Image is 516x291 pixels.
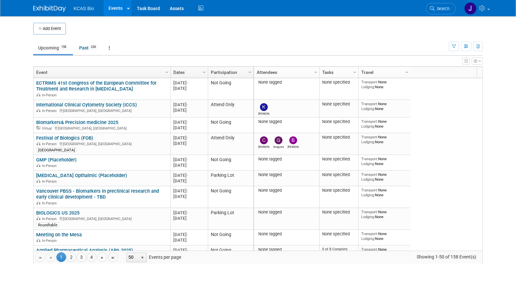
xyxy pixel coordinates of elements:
[74,42,103,54] a: Past228
[36,102,137,108] a: International Clinical Cytometry Society (ICCS)
[187,210,188,215] span: -
[127,253,138,262] span: 50
[187,120,188,125] span: -
[361,157,378,161] span: Transport:
[187,102,188,107] span: -
[361,215,375,219] span: Lodging:
[36,164,40,167] img: In-Person Event
[275,136,282,144] img: Gregoire Tauveron
[173,162,205,168] div: [DATE]
[77,252,86,262] a: 3
[164,70,169,75] span: Column Settings
[322,157,356,162] div: None specified
[289,136,297,144] img: Brian Wile
[258,111,270,115] div: Karla Moncada
[361,80,408,89] div: None None
[257,119,317,124] div: None tagged
[173,141,205,146] div: [DATE]
[351,67,359,76] a: Column Settings
[257,80,317,85] div: None tagged
[426,3,456,14] a: Search
[322,135,356,140] div: None specified
[173,237,205,243] div: [DATE]
[361,140,375,144] span: Lodging:
[361,80,378,84] span: Transport:
[187,232,188,237] span: -
[361,135,378,139] span: Transport:
[140,255,145,260] span: select
[211,67,249,78] a: Participation
[36,222,59,228] div: Roundtable
[173,80,205,86] div: [DATE]
[322,210,356,215] div: None specified
[42,179,59,184] span: In-Person
[361,193,375,197] span: Lodging:
[257,188,317,193] div: None tagged
[173,173,205,178] div: [DATE]
[404,70,409,75] span: Column Settings
[74,6,94,11] span: KCAS Bio
[257,157,317,162] div: None tagged
[87,252,96,262] a: 4
[48,255,53,260] span: Go to the previous page
[187,135,188,140] span: -
[173,247,205,253] div: [DATE]
[42,164,59,168] span: In-Person
[202,70,207,75] span: Column Settings
[464,2,477,15] img: Jocelyn King
[361,85,375,89] span: Lodging:
[36,216,167,221] div: [GEOGRAPHIC_DATA], [GEOGRAPHIC_DATA]
[361,124,375,129] span: Lodging:
[35,252,45,262] a: Go to the first page
[361,210,408,219] div: None None
[173,194,205,199] div: [DATE]
[36,67,166,78] a: Event
[361,102,408,111] div: None None
[36,201,40,204] img: In-Person Event
[118,252,188,262] span: Events per page
[187,188,188,193] span: -
[36,179,40,183] img: In-Person Event
[257,231,317,237] div: None tagged
[110,255,116,260] span: Go to the last page
[258,144,270,148] div: Charisse Fernandez
[361,231,378,236] span: Transport:
[361,188,408,197] div: None None
[173,215,205,221] div: [DATE]
[361,119,378,124] span: Transport:
[208,100,253,118] td: Attend Only
[46,252,55,262] a: Go to the previous page
[97,252,107,262] a: Go to the next page
[173,119,205,125] div: [DATE]
[352,70,357,75] span: Column Settings
[56,252,66,262] span: 1
[36,108,167,113] div: [GEOGRAPHIC_DATA], [GEOGRAPHIC_DATA]
[208,171,253,186] td: Parking Lot
[42,142,59,146] span: In-Person
[435,6,450,11] span: Search
[173,86,205,91] div: [DATE]
[260,136,268,144] img: Charisse Fernandez
[361,157,408,166] div: None None
[42,126,54,131] span: Virtual
[260,103,268,111] img: Karla Moncada
[361,247,408,256] div: None None
[208,118,253,133] td: Not Going
[361,236,375,241] span: Lodging:
[173,232,205,237] div: [DATE]
[36,80,156,92] a: ECTRIMS 41st Congress of the European Committee for Treatment and Research in [MEDICAL_DATA]
[361,177,375,182] span: Lodging:
[257,172,317,177] div: None tagged
[36,125,167,131] div: [GEOGRAPHIC_DATA], [GEOGRAPHIC_DATA]
[36,147,77,153] div: [GEOGRAPHIC_DATA]
[322,80,356,85] div: None specified
[361,106,375,111] span: Lodging:
[36,142,40,145] img: In-Person Event
[42,109,59,113] span: In-Person
[247,67,254,76] a: Column Settings
[37,255,43,260] span: Go to the first page
[322,247,356,252] div: 0 of 8 Complete
[173,188,205,194] div: [DATE]
[322,188,356,193] div: None specified
[361,188,378,192] span: Transport:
